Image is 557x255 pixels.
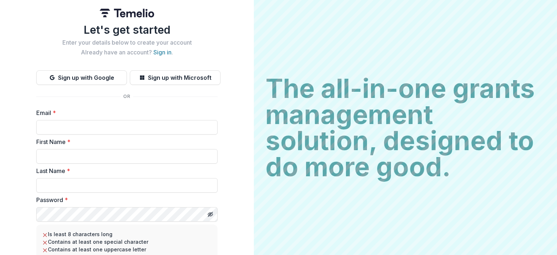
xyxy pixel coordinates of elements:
[42,246,212,253] li: Contains at least one uppercase letter
[36,137,213,146] label: First Name
[100,9,154,17] img: Temelio
[205,209,216,220] button: Toggle password visibility
[130,70,220,85] button: Sign up with Microsoft
[36,39,218,46] h2: Enter your details below to create your account
[42,230,212,238] li: Is least 8 characters long
[153,49,172,56] a: Sign in
[42,238,212,246] li: Contains at least one special character
[36,108,213,117] label: Email
[36,196,213,204] label: Password
[36,23,218,36] h1: Let's get started
[36,166,213,175] label: Last Name
[36,49,218,56] h2: Already have an account? .
[36,70,127,85] button: Sign up with Google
